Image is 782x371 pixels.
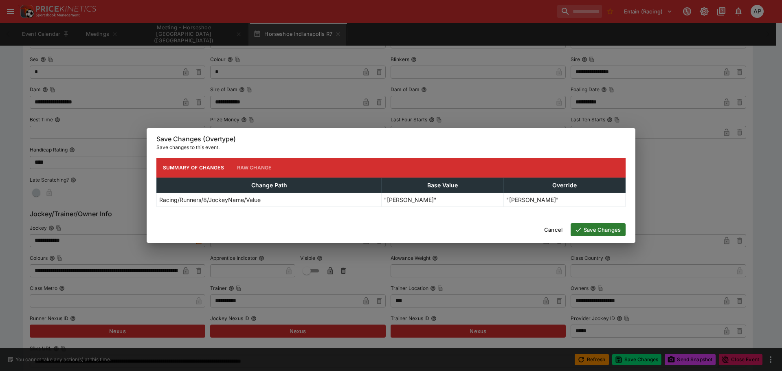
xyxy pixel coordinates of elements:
[539,223,567,236] button: Cancel
[159,195,261,204] p: Racing/Runners/8/JockeyName/Value
[382,193,503,206] td: "[PERSON_NAME]"
[231,158,278,178] button: Raw Change
[156,135,626,143] h6: Save Changes (Overtype)
[571,223,626,236] button: Save Changes
[156,158,231,178] button: Summary of Changes
[503,178,625,193] th: Override
[157,178,382,193] th: Change Path
[503,193,625,206] td: "[PERSON_NAME]"
[156,143,626,151] p: Save changes to this event.
[382,178,503,193] th: Base Value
